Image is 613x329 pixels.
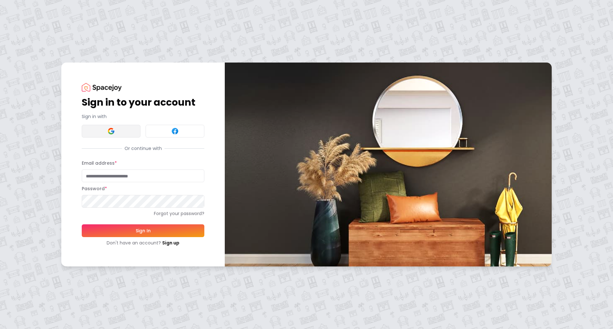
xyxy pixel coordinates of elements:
[82,210,204,217] a: Forgot your password?
[82,83,122,92] img: Spacejoy Logo
[82,113,204,120] p: Sign in with
[122,145,164,152] span: Or continue with
[82,224,204,237] button: Sign In
[225,63,552,266] img: banner
[107,127,115,135] img: Google signin
[162,240,179,246] a: Sign up
[82,185,107,192] label: Password
[82,160,117,166] label: Email address
[171,127,179,135] img: Facebook signin
[82,97,204,108] h1: Sign in to your account
[82,240,204,246] div: Don't have an account?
